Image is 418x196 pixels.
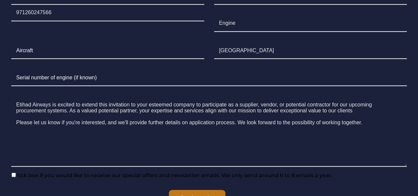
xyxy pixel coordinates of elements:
[11,5,204,21] input: Telephone
[11,69,407,86] input: Serial number of engine (if known)
[12,173,16,177] input: tick box if you would like to receive our special offers and newsletter emails. We only send arou...
[16,172,333,178] span: tick box if you would like to receive our special offers and newsletter emails. We only send arou...
[214,42,407,59] input: Country of Origin of the Engine*
[11,42,204,59] input: Aircraft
